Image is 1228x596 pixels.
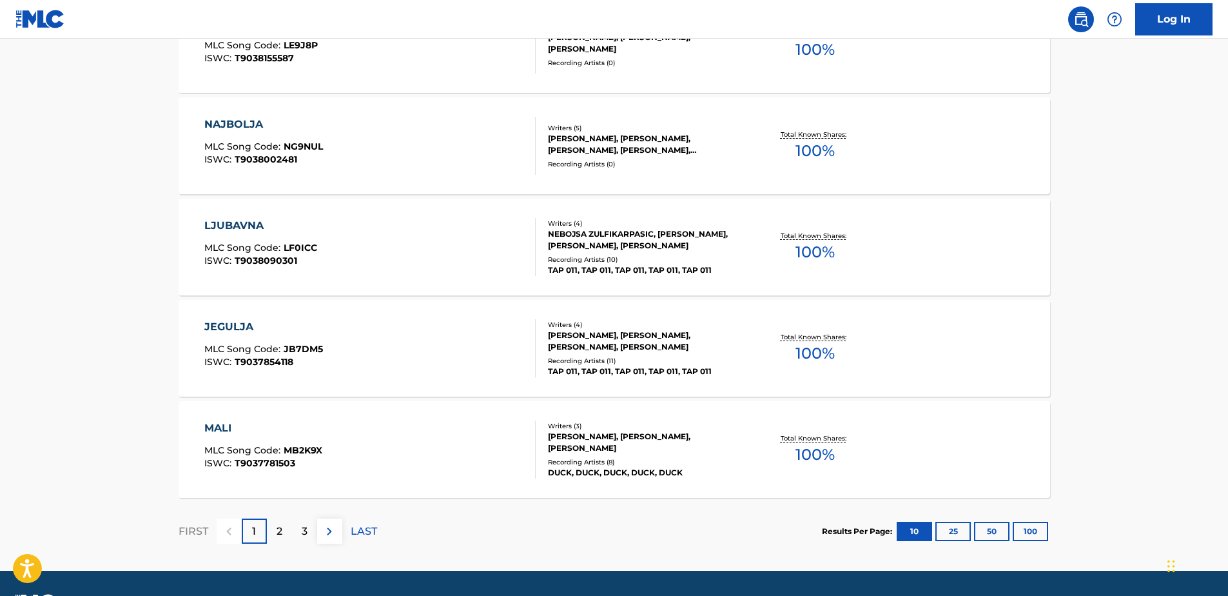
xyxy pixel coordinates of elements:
[795,38,835,61] span: 100 %
[1013,522,1048,541] button: 100
[1107,12,1122,27] img: help
[781,433,850,443] p: Total Known Shares:
[795,443,835,466] span: 100 %
[179,97,1050,194] a: NAJBOLJAMLC Song Code:NG9NULISWC:T9038002481Writers (5)[PERSON_NAME], [PERSON_NAME], [PERSON_NAME...
[204,255,235,266] span: ISWC :
[1073,12,1089,27] img: search
[15,10,65,28] img: MLC Logo
[897,522,932,541] button: 10
[548,255,743,264] div: Recording Artists ( 10 )
[204,117,323,132] div: NAJBOLJA
[781,332,850,342] p: Total Known Shares:
[204,444,284,456] span: MLC Song Code :
[284,444,322,456] span: MB2K9X
[548,133,743,156] div: [PERSON_NAME], [PERSON_NAME], [PERSON_NAME], [PERSON_NAME], [PERSON_NAME]
[179,199,1050,295] a: LJUBAVNAMLC Song Code:LF0ICCISWC:T9038090301Writers (4)NEBOJSA ZULFIKARPASIC, [PERSON_NAME], [PER...
[1135,3,1213,35] a: Log In
[302,524,307,539] p: 3
[781,130,850,139] p: Total Known Shares:
[204,343,284,355] span: MLC Song Code :
[548,123,743,133] div: Writers ( 5 )
[548,457,743,467] div: Recording Artists ( 8 )
[1102,6,1127,32] div: Help
[284,141,323,152] span: NG9NUL
[204,52,235,64] span: ISWC :
[204,356,235,368] span: ISWC :
[548,467,743,479] div: DUCK, DUCK, DUCK, DUCK, DUCK
[795,139,835,163] span: 100 %
[284,39,318,51] span: LE9J8P
[974,522,1009,541] button: 50
[252,524,256,539] p: 1
[548,330,743,353] div: [PERSON_NAME], [PERSON_NAME], [PERSON_NAME], [PERSON_NAME]
[235,457,295,469] span: T9037781503
[204,242,284,253] span: MLC Song Code :
[204,39,284,51] span: MLC Song Code :
[935,522,971,541] button: 25
[822,526,895,537] p: Results Per Page:
[795,342,835,365] span: 100 %
[548,320,743,330] div: Writers ( 4 )
[1164,534,1228,596] iframe: Chat Widget
[204,319,323,335] div: JEGULJA
[548,356,743,366] div: Recording Artists ( 11 )
[284,242,317,253] span: LF0ICC
[548,159,743,169] div: Recording Artists ( 0 )
[548,421,743,431] div: Writers ( 3 )
[1068,6,1094,32] a: Public Search
[204,218,317,233] div: LJUBAVNA
[548,366,743,377] div: TAP 011, TAP 011, TAP 011, TAP 011, TAP 011
[179,300,1050,397] a: JEGULJAMLC Song Code:JB7DM5ISWC:T9037854118Writers (4)[PERSON_NAME], [PERSON_NAME], [PERSON_NAME]...
[204,154,235,165] span: ISWC :
[351,524,377,539] p: LAST
[235,52,294,64] span: T9038155587
[322,524,337,539] img: right
[548,219,743,228] div: Writers ( 4 )
[548,264,743,276] div: TAP 011, TAP 011, TAP 011, TAP 011, TAP 011
[1167,547,1175,586] div: Drag
[204,141,284,152] span: MLC Song Code :
[204,421,322,436] div: MALI
[284,343,323,355] span: JB7DM5
[235,356,293,368] span: T9037854118
[548,228,743,252] div: NEBOJSA ZULFIKARPASIC, [PERSON_NAME], [PERSON_NAME], [PERSON_NAME]
[548,431,743,454] div: [PERSON_NAME], [PERSON_NAME], [PERSON_NAME]
[235,154,297,165] span: T9038002481
[179,524,208,539] p: FIRST
[179,401,1050,498] a: MALIMLC Song Code:MB2K9XISWC:T9037781503Writers (3)[PERSON_NAME], [PERSON_NAME], [PERSON_NAME]Rec...
[548,58,743,68] div: Recording Artists ( 0 )
[277,524,282,539] p: 2
[548,32,743,55] div: [PERSON_NAME], [PERSON_NAME], [PERSON_NAME]
[795,241,835,264] span: 100 %
[235,255,297,266] span: T9038090301
[204,457,235,469] span: ISWC :
[781,231,850,241] p: Total Known Shares:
